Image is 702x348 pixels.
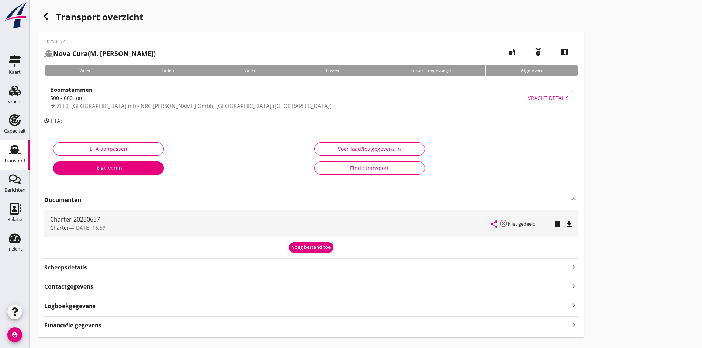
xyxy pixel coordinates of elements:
[51,117,62,125] span: ETA:
[9,70,21,74] div: Kaart
[4,129,26,133] div: Capaciteit
[7,217,22,222] div: Relatie
[44,302,96,310] strong: Logboekgegevens
[53,49,88,58] strong: Nova Cura
[291,65,376,76] div: Lossen
[4,188,25,192] div: Berichten
[38,9,584,27] div: Transport overzicht
[8,99,22,104] div: Vracht
[508,220,536,227] small: Niet gedeeld
[314,142,425,156] button: Voer laad/los gegevens in
[501,42,522,62] i: local_gas_station
[7,247,22,251] div: Inzicht
[553,220,562,229] i: delete
[59,145,158,153] div: ETA aanpassen
[57,102,331,109] span: ZHD, [GEOGRAPHIC_DATA] (nl) - NRC [PERSON_NAME] Gmbh, [GEOGRAPHIC_DATA] ([GEOGRAPHIC_DATA])
[314,161,425,175] button: Einde transport
[4,158,26,163] div: Transport
[50,94,525,102] div: 500 - 600 ton
[53,142,164,156] button: ETA aanpassen
[44,321,101,330] strong: Financiële gegevens
[44,282,93,291] strong: Contactgegevens
[50,86,93,93] strong: Boomstammen
[490,220,498,229] i: share
[485,65,578,76] div: Afgeleverd
[44,38,156,45] p: 20250657
[74,224,106,231] span: [DATE] 16:59
[376,65,486,76] div: Losbon toegevoegd
[209,65,291,76] div: Varen
[525,91,572,104] button: Vracht details
[127,65,209,76] div: Laden
[321,145,419,153] div: Voer laad/los gegevens in
[59,164,158,172] div: Ik ga varen
[528,42,549,62] i: emergency_share
[44,81,578,114] a: Boomstammen500 - 600 tonZHD, [GEOGRAPHIC_DATA] (nl) - NRC [PERSON_NAME] Gmbh, [GEOGRAPHIC_DATA] (...
[292,244,331,251] div: Voeg bestand toe
[50,224,69,231] span: Charter
[569,281,578,291] i: keyboard_arrow_right
[565,220,574,229] i: file_download
[44,263,87,272] strong: Scheepsdetails
[44,196,569,204] strong: Documenten
[289,242,333,253] button: Voeg bestand toe
[528,94,569,102] span: Vracht details
[569,262,578,272] i: keyboard_arrow_right
[499,219,508,228] i: highlight_off
[569,195,578,203] i: keyboard_arrow_up
[569,320,578,330] i: keyboard_arrow_right
[50,215,491,224] div: Charter-20250657
[44,65,127,76] div: Varen
[53,161,164,175] button: Ik ga varen
[569,300,578,310] i: keyboard_arrow_right
[44,49,156,59] h2: (M. [PERSON_NAME])
[554,42,575,62] i: map
[50,224,491,232] div: —
[7,327,22,342] i: account_circle
[321,164,419,172] div: Einde transport
[1,2,28,29] img: logo-small.a267ee39.svg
